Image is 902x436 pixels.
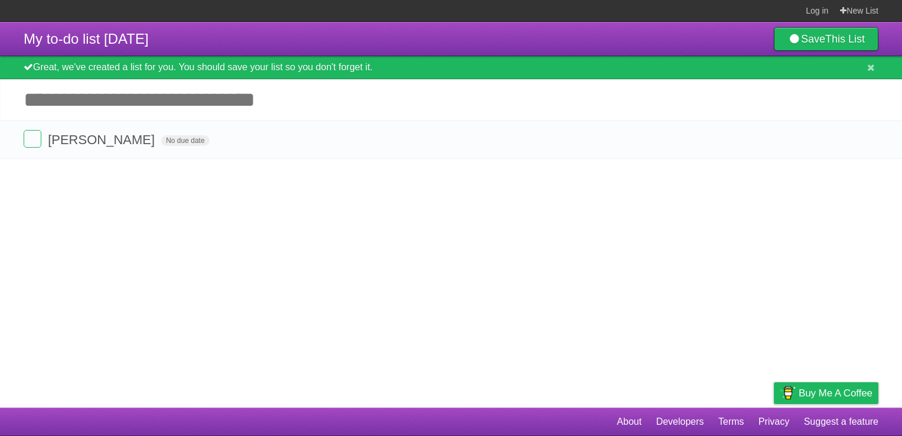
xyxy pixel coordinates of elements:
[617,411,642,433] a: About
[825,33,865,45] b: This List
[161,135,209,146] span: No due date
[774,382,878,404] a: Buy me a coffee
[24,31,149,47] span: My to-do list [DATE]
[799,383,872,404] span: Buy me a coffee
[804,411,878,433] a: Suggest a feature
[48,132,158,147] span: [PERSON_NAME]
[24,130,41,148] label: Done
[718,411,744,433] a: Terms
[774,27,878,51] a: SaveThis List
[656,411,704,433] a: Developers
[759,411,789,433] a: Privacy
[780,383,796,403] img: Buy me a coffee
